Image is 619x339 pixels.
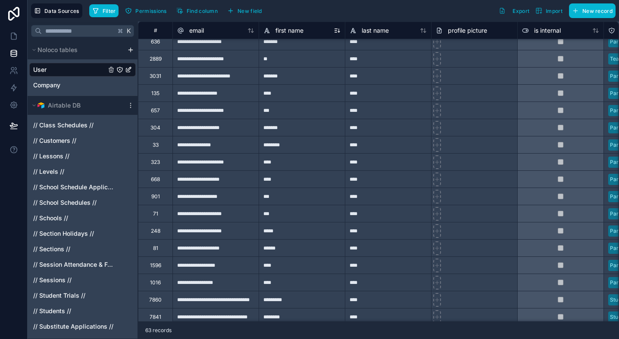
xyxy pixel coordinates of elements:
[44,8,79,14] span: Data Sources
[187,8,218,14] span: Find column
[153,210,158,217] div: 71
[151,228,160,234] div: 248
[31,3,82,18] button: Data Sources
[569,3,616,18] button: New record
[151,159,160,166] div: 323
[534,26,561,35] span: is internal
[224,4,265,17] button: New field
[189,26,204,35] span: email
[275,26,303,35] span: first name
[145,27,166,34] div: #
[89,4,119,17] button: Filter
[151,107,160,114] div: 657
[151,176,160,183] div: 668
[150,73,161,80] div: 3031
[103,8,116,14] span: Filter
[145,327,172,334] span: 63 records
[362,26,389,35] span: last name
[173,4,221,17] button: Find column
[513,8,529,14] span: Export
[496,3,532,18] button: Export
[546,8,563,14] span: Import
[150,124,160,131] div: 304
[122,4,169,17] button: Permissions
[135,8,166,14] span: Permissions
[153,142,159,148] div: 33
[566,3,616,18] a: New record
[153,245,158,252] div: 81
[532,3,566,18] button: Import
[126,28,132,34] span: K
[150,55,162,62] div: 2889
[151,90,159,97] div: 135
[122,4,173,17] a: Permissions
[150,279,161,286] div: 1016
[238,8,262,14] span: New field
[151,38,160,45] div: 636
[150,262,161,269] div: 1596
[582,8,613,14] span: New record
[149,296,162,303] div: 7860
[151,193,160,200] div: 901
[150,314,161,321] div: 7841
[448,26,487,35] span: profile picture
